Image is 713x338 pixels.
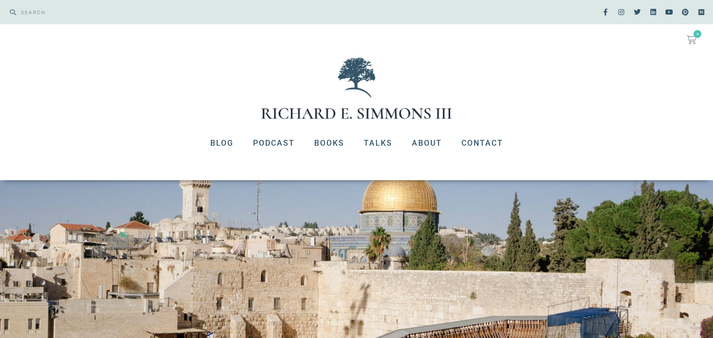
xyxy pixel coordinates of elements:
[243,131,305,156] a: Podcast
[354,131,402,156] a: Talks
[694,30,701,38] span: 0
[675,29,708,51] a: 0
[201,131,243,156] a: Blog
[402,131,452,156] a: About
[452,131,513,156] a: Contact
[16,5,352,19] input: SEARCH
[305,131,354,156] a: Books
